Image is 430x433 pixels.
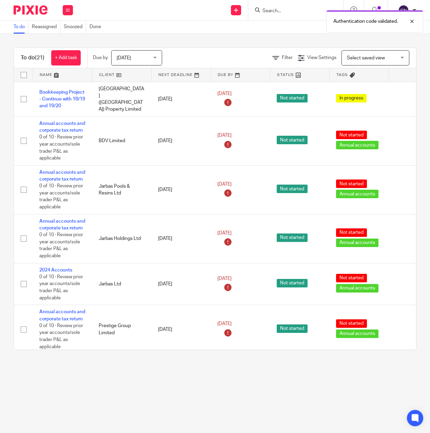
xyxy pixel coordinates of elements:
[151,165,211,214] td: [DATE]
[282,55,293,60] span: Filter
[64,20,86,34] a: Snoozed
[151,82,211,116] td: [DATE]
[14,5,47,15] img: Pixie
[39,121,85,133] a: Annual accounts and corporate tax return
[39,170,85,182] a: Annual accounts and corporate tax return
[39,184,83,210] span: 0 of 10 · Review prior year accounts/sole trader P&L as applicable
[336,284,378,293] span: Annual accounts
[51,50,81,65] a: + Add task
[21,54,44,61] h1: To do
[14,20,28,34] a: To do
[151,305,211,354] td: [DATE]
[39,275,83,300] span: 0 of 10 · Review prior year accounts/sole trader P&L as applicable
[92,165,151,214] td: Jarbas Pools & Resins Ltd
[336,131,367,139] span: Not started
[217,322,232,326] span: [DATE]
[39,135,83,161] span: 0 of 10 · Review prior year accounts/sole trader P&L as applicable
[35,55,44,60] span: (21)
[307,55,336,60] span: View Settings
[92,214,151,263] td: Jarbas Holdings Ltd
[217,276,232,281] span: [DATE]
[92,82,151,116] td: [GEOGRAPHIC_DATA] ([GEOGRAPHIC_DATA]) Property Limited
[39,233,83,259] span: 0 of 10 · Review prior year accounts/sole trader P&L as applicable
[92,263,151,305] td: Jarbas Ltd
[336,141,378,149] span: Annual accounts
[277,136,308,144] span: Not started
[336,274,367,282] span: Not started
[333,18,398,25] p: Authentication code validated.
[151,263,211,305] td: [DATE]
[117,56,131,60] span: [DATE]
[336,228,367,237] span: Not started
[336,190,378,198] span: Annual accounts
[277,185,308,193] span: Not started
[336,239,378,247] span: Annual accounts
[347,56,385,60] span: Select saved view
[39,90,85,109] a: Bookkeeping Project - Continue with 18/19 and 19/20
[336,319,367,328] span: Not started
[32,20,60,34] a: Reassigned
[336,94,367,102] span: In progress
[90,20,104,34] a: Done
[151,214,211,263] td: [DATE]
[277,94,308,102] span: Not started
[217,133,232,138] span: [DATE]
[39,268,72,272] a: 2024 Accounts
[217,182,232,187] span: [DATE]
[336,73,348,77] span: Tags
[277,279,308,287] span: Not started
[336,330,378,338] span: Annual accounts
[277,324,308,333] span: Not started
[398,5,409,16] img: svg%3E
[336,180,367,188] span: Not started
[277,233,308,242] span: Not started
[217,231,232,236] span: [DATE]
[92,305,151,354] td: Prestige Group Limited
[92,116,151,165] td: BDV Limited
[39,323,83,349] span: 0 of 10 · Review prior year accounts/sole trader P&L as applicable
[39,309,85,321] a: Annual accounts and corporate tax return
[217,91,232,96] span: [DATE]
[93,54,108,61] p: Due by
[151,116,211,165] td: [DATE]
[39,219,85,230] a: Annual accounts and corporate tax return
